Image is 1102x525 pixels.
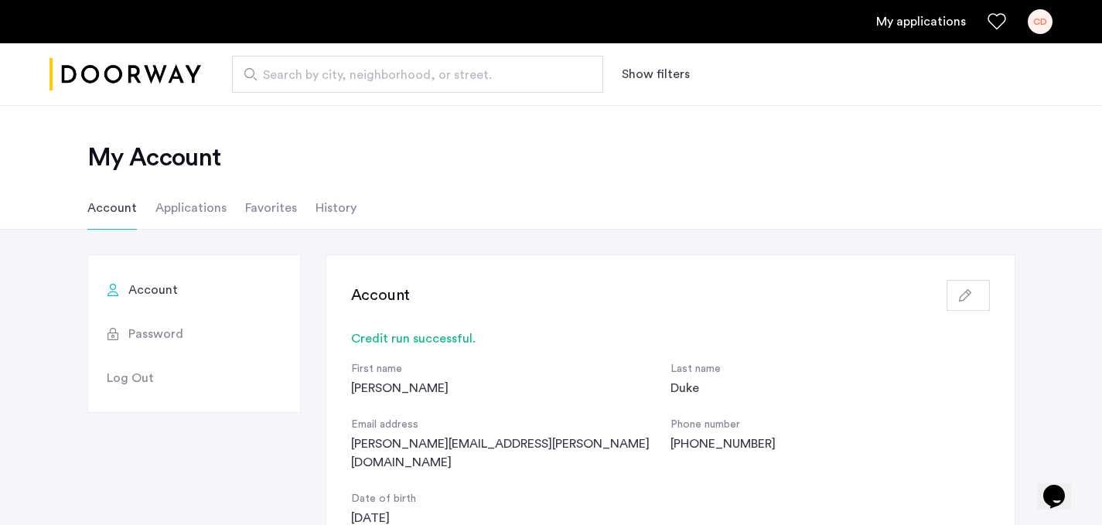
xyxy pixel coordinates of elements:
[263,66,560,84] span: Search by city, neighborhood, or street.
[232,56,603,93] input: Apartment Search
[351,329,990,348] div: Credit run successful.
[351,285,411,306] h3: Account
[87,142,1015,173] h2: My Account
[107,369,154,387] span: Log Out
[622,65,690,84] button: Show or hide filters
[1037,463,1087,510] iframe: chat widget
[128,325,183,343] span: Password
[49,46,201,104] a: Cazamio logo
[1028,9,1053,34] div: CD
[670,416,990,435] div: Phone number
[670,379,990,397] div: Duke
[49,46,201,104] img: logo
[351,360,670,379] div: First name
[316,186,357,230] li: History
[670,360,990,379] div: Last name
[87,186,137,230] li: Account
[670,435,990,453] div: [PHONE_NUMBER]
[876,12,966,31] a: My application
[988,12,1006,31] a: Favorites
[351,379,670,397] div: [PERSON_NAME]
[128,281,178,299] span: Account
[245,186,297,230] li: Favorites
[155,186,227,230] li: Applications
[351,490,670,509] div: Date of birth
[351,416,670,435] div: Email address
[351,435,670,472] div: [PERSON_NAME][EMAIL_ADDRESS][PERSON_NAME][DOMAIN_NAME]
[947,280,990,311] button: button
